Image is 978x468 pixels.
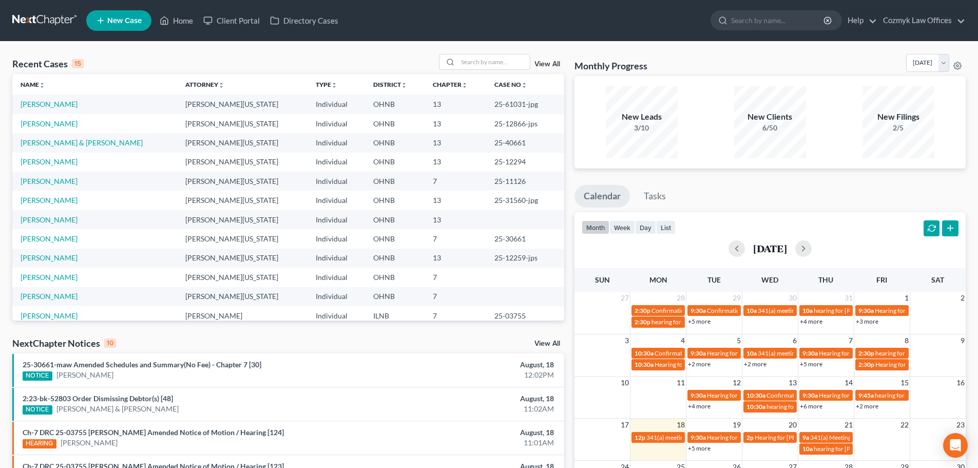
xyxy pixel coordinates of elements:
[365,133,425,152] td: OHNB
[635,434,645,441] span: 12p
[56,370,113,380] a: [PERSON_NAME]
[875,307,955,314] span: Hearing for [PERSON_NAME]
[800,402,822,410] a: +6 more
[23,394,173,403] a: 2:23-bk-52803 Order Dismissing Debtor(s) [48]
[21,292,78,301] a: [PERSON_NAME]
[107,17,142,25] span: New Case
[373,81,407,88] a: Districtunfold_more
[960,292,966,304] span: 2
[23,371,52,381] div: NOTICE
[21,273,78,282] a: [PERSON_NAME]
[761,275,778,284] span: Wed
[755,434,835,441] span: Hearing for [PERSON_NAME]
[365,287,425,306] td: OHNB
[646,434,745,441] span: 341(a) meeting for [PERSON_NAME]
[486,114,564,133] td: 25-12866-jps
[858,391,874,399] span: 9:45a
[875,349,954,357] span: hearing for [PERSON_NAME]
[365,210,425,229] td: OHNB
[425,133,486,152] td: 13
[177,153,308,172] td: [PERSON_NAME][US_STATE]
[72,59,84,68] div: 15
[486,95,564,114] td: 25-61031-jpg
[308,133,365,152] td: Individual
[858,349,874,357] span: 2:30p
[843,419,854,431] span: 21
[23,428,284,437] a: Ch-7 DRC 25-03755 [PERSON_NAME] Amended Notice of Motion / Hearing [124]
[688,360,711,368] a: +2 more
[383,394,554,404] div: August, 18
[486,172,564,191] td: 25-11126
[177,172,308,191] td: [PERSON_NAME][US_STATE]
[707,349,787,357] span: Hearing for [PERSON_NAME]
[655,349,772,357] span: Confirmation Hearing for [PERSON_NAME]
[21,311,78,320] a: [PERSON_NAME]
[425,191,486,210] td: 13
[848,334,854,347] span: 7
[656,220,676,234] button: list
[401,82,407,88] i: unfold_more
[177,191,308,210] td: [PERSON_NAME][US_STATE]
[21,119,78,128] a: [PERSON_NAME]
[842,11,877,30] a: Help
[960,334,966,347] span: 9
[308,249,365,268] td: Individual
[383,404,554,414] div: 11:02AM
[943,433,968,458] div: Open Intercom Messenger
[899,419,910,431] span: 22
[862,111,934,123] div: New Filings
[462,82,468,88] i: unfold_more
[574,60,647,72] h3: Monthly Progress
[486,153,564,172] td: 25-12294
[802,391,818,399] span: 9:30a
[691,434,706,441] span: 9:30a
[792,334,798,347] span: 6
[843,377,854,389] span: 14
[649,275,667,284] span: Mon
[862,123,934,133] div: 2/5
[688,402,711,410] a: +4 more
[802,349,818,357] span: 9:30a
[856,317,878,325] a: +3 more
[23,360,261,369] a: 25-30661-maw Amended Schedules and Summary(No Fee) - Chapter 7 [30]
[425,229,486,248] td: 7
[308,114,365,133] td: Individual
[676,292,686,304] span: 28
[819,349,899,357] span: Hearing for [PERSON_NAME]
[39,82,45,88] i: unfold_more
[331,82,337,88] i: unfold_more
[843,292,854,304] span: 31
[365,191,425,210] td: OHNB
[635,220,656,234] button: day
[680,334,686,347] span: 4
[606,123,678,133] div: 3/10
[12,337,116,349] div: NextChapter Notices
[746,391,765,399] span: 10:30a
[486,191,564,210] td: 25-31560-jpg
[651,307,769,314] span: Confirmation Hearing for [PERSON_NAME]
[955,377,966,389] span: 16
[758,349,857,357] span: 341(a) meeting for [PERSON_NAME]
[198,11,265,30] a: Client Portal
[365,95,425,114] td: OHNB
[177,306,308,325] td: [PERSON_NAME]
[732,419,742,431] span: 19
[12,58,84,70] div: Recent Cases
[899,377,910,389] span: 15
[876,275,887,284] span: Fri
[534,61,560,68] a: View All
[635,307,650,314] span: 2:30p
[425,249,486,268] td: 13
[800,360,822,368] a: +5 more
[802,434,809,441] span: 9a
[177,95,308,114] td: [PERSON_NAME][US_STATE]
[635,361,654,368] span: 10:30a
[875,391,954,399] span: hearing for [PERSON_NAME]
[21,138,143,147] a: [PERSON_NAME] & [PERSON_NAME]
[732,377,742,389] span: 12
[486,306,564,325] td: 25-03755
[624,334,630,347] span: 3
[433,81,468,88] a: Chapterunfold_more
[707,307,824,314] span: Confirmation Hearing for [PERSON_NAME]
[494,81,527,88] a: Case Nounfold_more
